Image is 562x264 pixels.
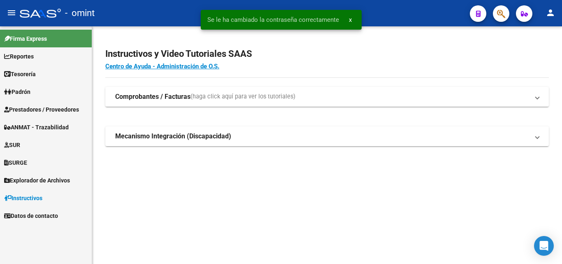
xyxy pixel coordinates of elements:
[105,63,219,70] a: Centro de Ayuda - Administración de O.S.
[4,52,34,61] span: Reportes
[4,105,79,114] span: Prestadores / Proveedores
[4,194,42,203] span: Instructivos
[115,132,231,141] strong: Mecanismo Integración (Discapacidad)
[4,140,20,150] span: SUR
[65,4,95,22] span: - omint
[4,123,69,132] span: ANMAT - Trazabilidad
[105,126,549,146] mat-expansion-panel-header: Mecanismo Integración (Discapacidad)
[349,16,352,23] span: x
[546,8,555,18] mat-icon: person
[115,92,190,101] strong: Comprobantes / Facturas
[4,87,30,96] span: Padrón
[105,46,549,62] h2: Instructivos y Video Tutoriales SAAS
[7,8,16,18] mat-icon: menu
[4,211,58,220] span: Datos de contacto
[190,92,295,101] span: (haga click aquí para ver los tutoriales)
[105,87,549,107] mat-expansion-panel-header: Comprobantes / Facturas(haga click aquí para ver los tutoriales)
[534,236,554,256] div: Open Intercom Messenger
[4,70,36,79] span: Tesorería
[342,12,358,27] button: x
[4,176,70,185] span: Explorador de Archivos
[207,16,339,24] span: Se le ha cambiado la contraseña correctamente
[4,34,47,43] span: Firma Express
[4,158,27,167] span: SURGE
